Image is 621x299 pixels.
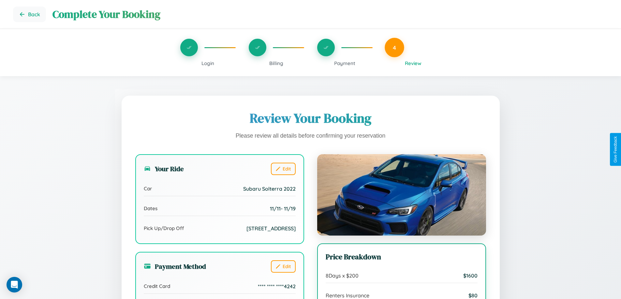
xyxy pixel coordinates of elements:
img: Subaru Solterra [317,154,486,236]
span: Dates [144,205,157,211]
span: Login [201,60,214,66]
span: 11 / 11 - 11 / 19 [270,205,296,212]
span: 8 Days x $ 200 [326,272,359,279]
div: Give Feedback [613,136,618,163]
h3: Your Ride [144,164,184,173]
div: Open Intercom Messenger [7,277,22,292]
span: Payment [334,60,355,66]
button: Edit [271,163,296,175]
h1: Review Your Booking [135,109,486,127]
span: [STREET_ADDRESS] [246,225,296,232]
span: Car [144,185,152,192]
span: Pick Up/Drop Off [144,225,184,231]
h1: Complete Your Booking [52,7,608,21]
button: Go back [13,7,46,22]
span: Subaru Solterra 2022 [243,185,296,192]
span: $ 80 [468,292,478,299]
h3: Payment Method [144,262,206,271]
span: Review [405,60,421,66]
span: Renters Insurance [326,292,369,299]
p: Please review all details before confirming your reservation [135,131,486,141]
span: Billing [269,60,283,66]
span: $ 1600 [463,272,478,279]
h3: Price Breakdown [326,252,478,262]
span: Credit Card [144,283,170,289]
button: Edit [271,260,296,273]
span: 4 [393,44,396,51]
